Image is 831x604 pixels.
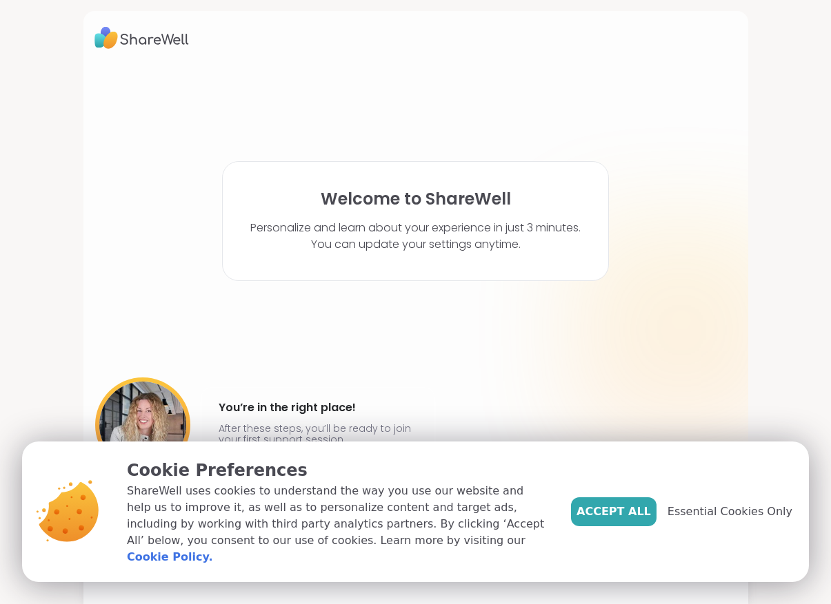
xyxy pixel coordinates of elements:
[95,377,190,472] img: User image
[219,423,417,445] p: After these steps, you’ll be ready to join your first support session.
[250,220,581,253] p: Personalize and learn about your experience in just 3 minutes. You can update your settings anytime.
[127,483,549,565] p: ShareWell uses cookies to understand the way you use our website and help us to improve it, as we...
[127,549,212,565] a: Cookie Policy.
[127,458,549,483] p: Cookie Preferences
[571,497,657,526] button: Accept All
[577,503,651,520] span: Accept All
[94,22,189,54] img: ShareWell Logo
[321,189,511,209] h1: Welcome to ShareWell
[668,503,792,520] span: Essential Cookies Only
[219,397,417,419] h4: You’re in the right place!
